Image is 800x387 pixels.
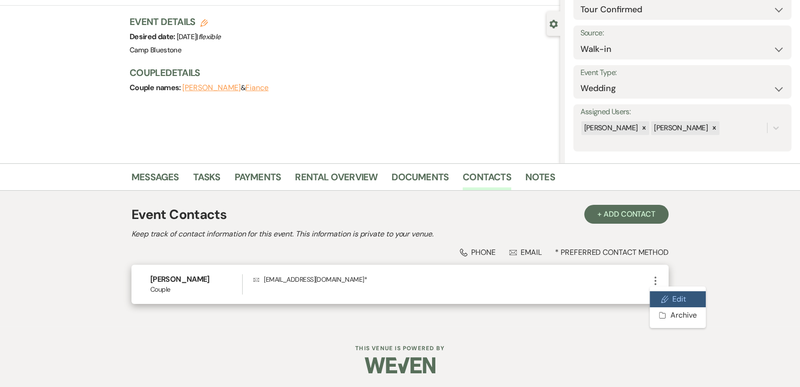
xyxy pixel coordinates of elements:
[580,26,784,40] label: Source:
[463,169,511,190] a: Contacts
[651,121,709,135] div: [PERSON_NAME]
[581,121,639,135] div: [PERSON_NAME]
[245,84,269,92] button: Fiance
[130,32,177,42] span: Desired date:
[131,205,227,225] h1: Event Contacts
[150,285,242,294] span: Couple
[131,247,669,257] div: * Preferred Contact Method
[580,66,784,80] label: Event Type:
[650,307,706,323] button: Archive
[131,169,179,190] a: Messages
[150,274,242,285] h6: [PERSON_NAME]
[130,66,551,79] h3: Couple Details
[130,15,221,28] h3: Event Details
[130,45,181,55] span: Camp Bluestone
[392,169,449,190] a: Documents
[295,169,377,190] a: Rental Overview
[584,205,669,224] button: + Add Contact
[460,247,496,257] div: Phone
[525,169,555,190] a: Notes
[182,83,269,93] span: &
[509,247,542,257] div: Email
[235,169,281,190] a: Payments
[253,274,650,285] p: [EMAIL_ADDRESS][DOMAIN_NAME] *
[198,32,221,42] span: flexible
[549,19,558,28] button: Close lead details
[193,169,220,190] a: Tasks
[130,83,182,93] span: Couple names:
[650,291,706,307] button: Edit
[177,32,220,42] span: [DATE] |
[131,228,669,240] h2: Keep track of contact information for this event. This information is private to your venue.
[182,84,241,92] button: [PERSON_NAME]
[365,349,435,382] img: Weven Logo
[580,105,784,119] label: Assigned Users:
